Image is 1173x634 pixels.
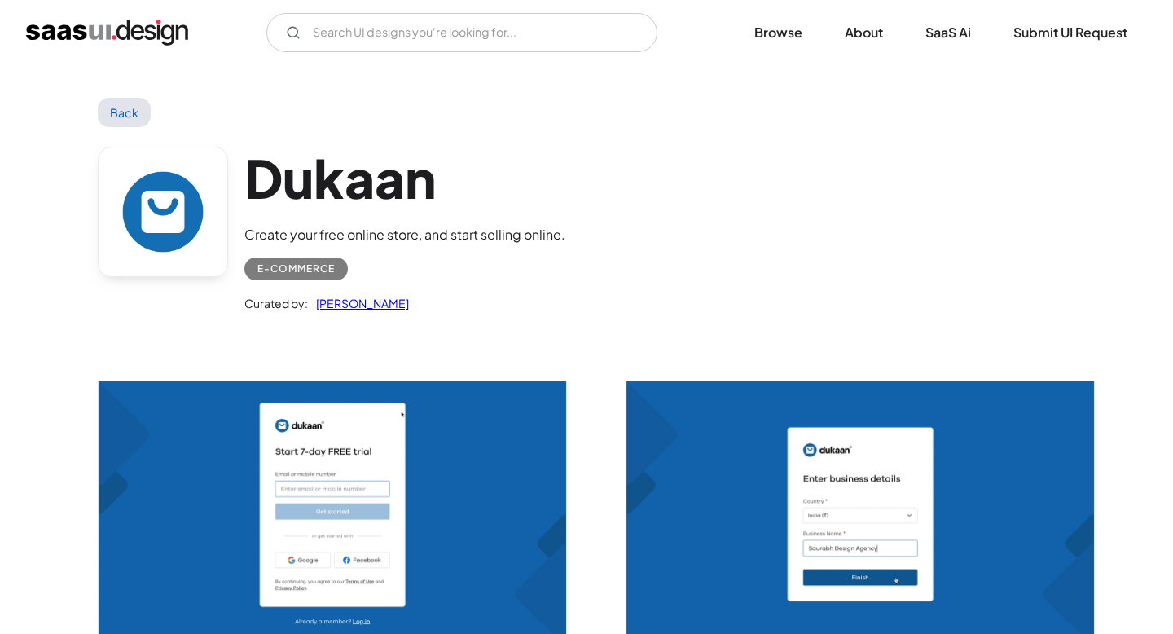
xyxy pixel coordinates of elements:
a: About [825,15,903,51]
a: SaaS Ai [906,15,991,51]
a: Submit UI Request [994,15,1147,51]
a: Back [98,98,151,127]
h1: Dukaan [244,147,565,209]
a: [PERSON_NAME] [308,293,409,313]
input: Search UI designs you're looking for... [266,13,657,52]
div: Create your free online store, and start selling online. [244,225,565,244]
div: Curated by: [244,293,308,313]
a: Browse [735,15,822,51]
form: Email Form [266,13,657,52]
a: home [26,20,188,46]
div: E-commerce [257,259,335,279]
